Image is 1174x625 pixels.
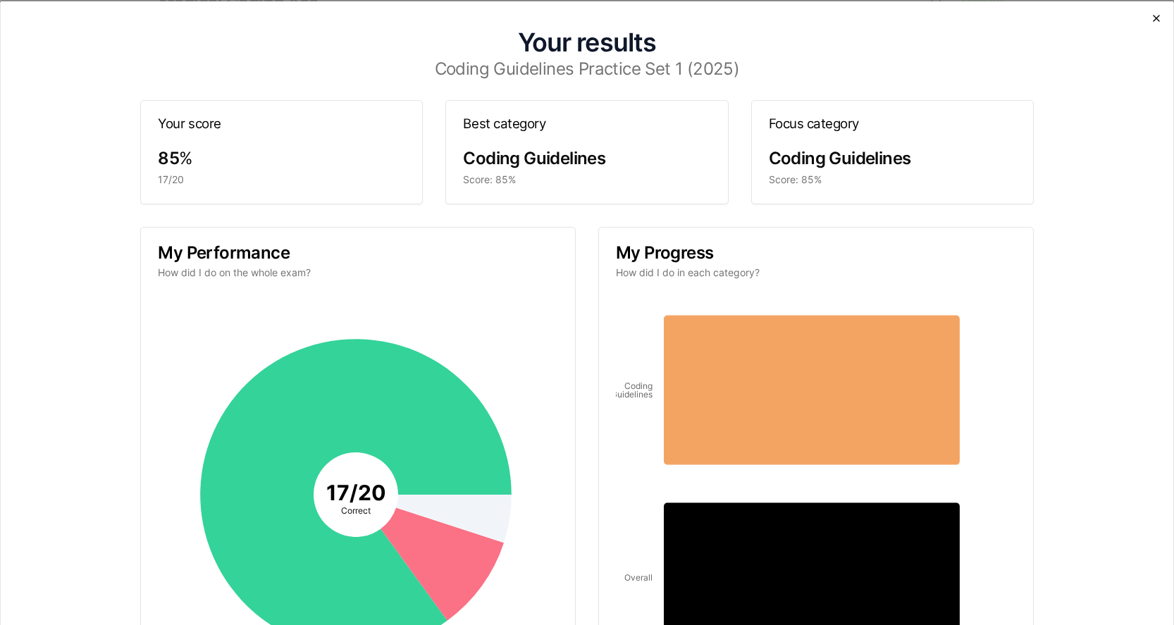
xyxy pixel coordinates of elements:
[616,245,1016,261] h3: My Progress
[29,60,1145,77] h3: Coding Guidelines Practice Set 1 (2025)
[326,480,386,505] tspan: 17 / 20
[29,29,1145,54] h1: Your results
[463,148,605,168] span: Coding Guidelines
[463,117,710,130] h3: Best category
[158,117,405,130] h3: Your score
[341,505,371,516] tspan: Correct
[769,117,1016,130] h3: Focus category
[158,148,179,168] span: 85
[769,173,1016,187] div: Score: 85%
[463,173,710,187] div: Score: 85%
[611,389,653,400] tspan: Guidelines
[616,266,1016,280] p: How did I do in each category?
[158,173,405,187] div: 17/20
[769,148,911,168] span: Coding Guidelines
[624,380,653,391] tspan: Coding
[158,266,558,280] p: How did I do on the whole exam?
[624,572,653,583] tspan: Overall
[158,245,558,261] h3: My Performance
[179,148,193,168] span: %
